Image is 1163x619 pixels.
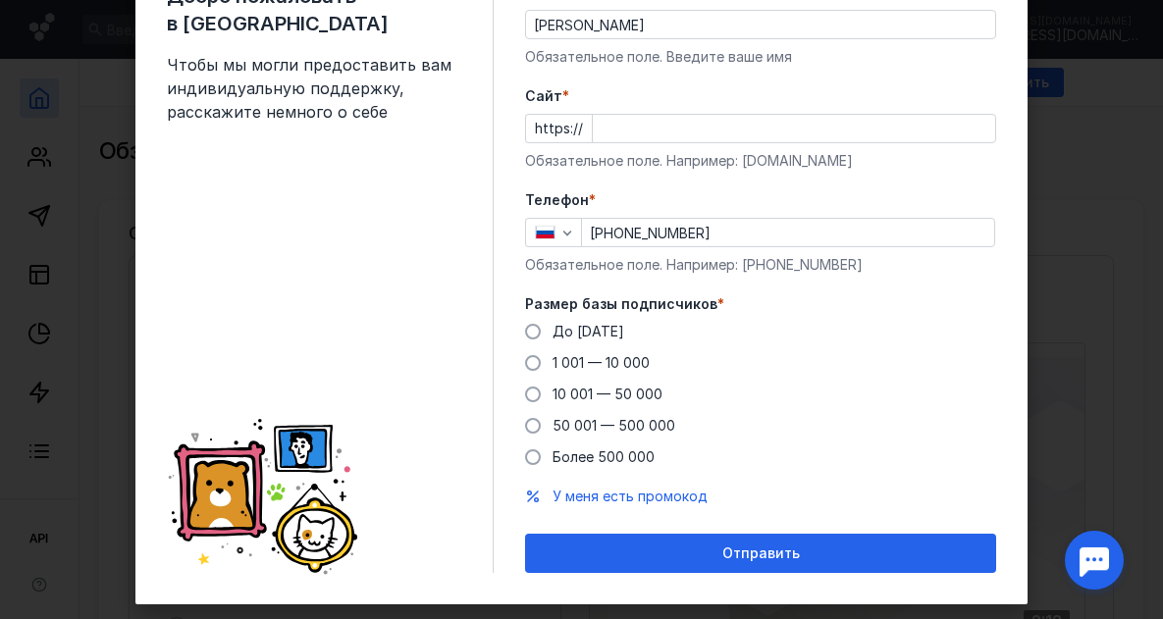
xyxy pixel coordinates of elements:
[525,294,717,314] span: Размер базы подписчиков
[525,190,589,210] span: Телефон
[553,323,624,339] span: До [DATE]
[525,255,996,275] div: Обязательное поле. Например: [PHONE_NUMBER]
[525,47,996,67] div: Обязательное поле. Введите ваше имя
[553,488,708,504] span: У меня есть промокод
[525,86,562,106] span: Cайт
[722,545,800,562] span: Отправить
[525,534,996,573] button: Отправить
[553,354,650,371] span: 1 001 — 10 000
[553,386,662,402] span: 10 001 — 50 000
[525,151,996,171] div: Обязательное поле. Например: [DOMAIN_NAME]
[553,448,655,465] span: Более 500 000
[167,53,461,124] span: Чтобы мы могли предоставить вам индивидуальную поддержку, расскажите немного о себе
[553,487,708,506] button: У меня есть промокод
[553,417,675,434] span: 50 001 — 500 000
